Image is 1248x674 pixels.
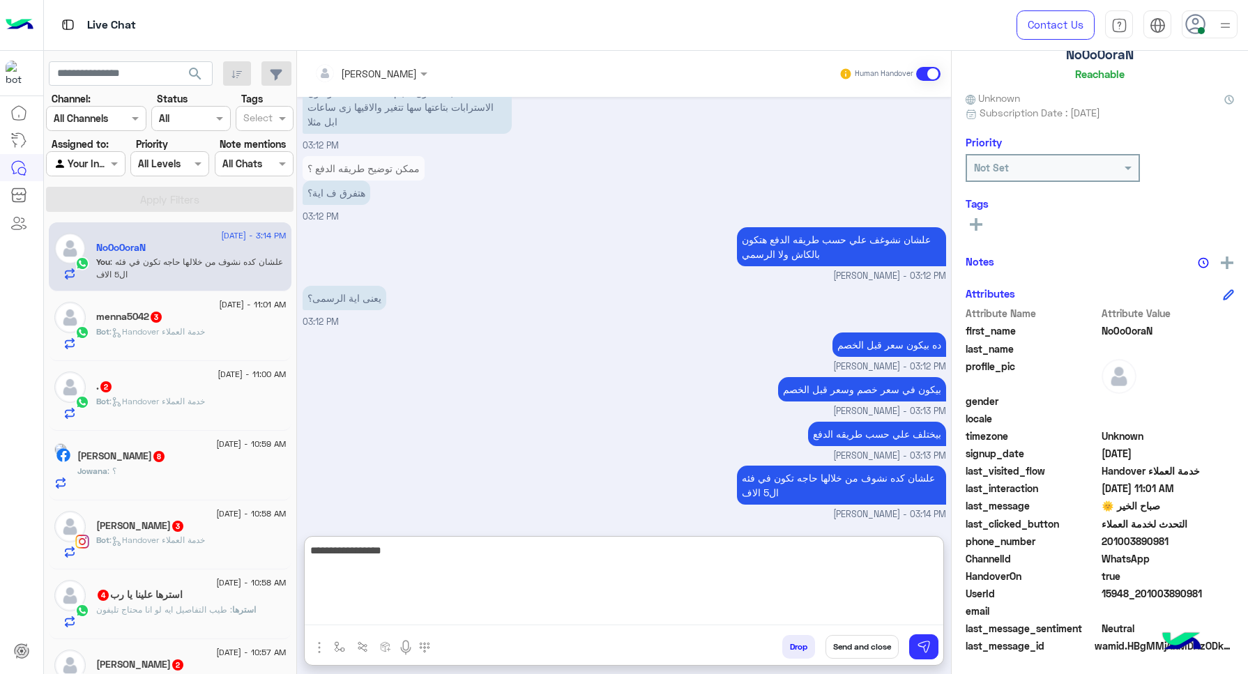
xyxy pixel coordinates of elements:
[96,256,283,279] span: علشان كده نشوف من خلالها حاجه تكون في فئه ال5 الاف
[54,443,67,456] img: picture
[1102,481,1235,496] span: 2025-08-12T08:01:40.447Z
[87,16,136,35] p: Live Chat
[966,621,1099,636] span: last_message_sentiment
[303,286,386,310] p: 12/8/2025, 3:12 PM
[334,641,345,652] img: select flow
[1102,551,1235,566] span: 2
[351,635,374,658] button: Trigger scenario
[782,635,815,659] button: Drop
[98,590,109,601] span: 4
[374,635,397,658] button: create order
[1221,256,1233,269] img: add
[966,534,1099,549] span: phone_number
[107,466,116,476] span: ؟
[1102,323,1235,338] span: No0o0oraN
[232,604,256,615] span: استرها
[1102,464,1235,478] span: Handover خدمة العملاء
[75,535,89,549] img: Instagram
[1150,17,1166,33] img: tab
[187,66,204,82] span: search
[966,516,1099,531] span: last_clicked_button
[216,646,286,659] span: [DATE] - 10:57 AM
[96,242,146,254] h5: No0o0oraN
[6,61,31,86] img: 1403182699927242
[1102,446,1235,461] span: 2025-08-03T13:38:31.815Z
[966,498,1099,513] span: last_message
[75,604,89,618] img: WhatsApp
[966,446,1099,461] span: signup_date
[52,137,109,151] label: Assigned to:
[966,287,1015,300] h6: Attributes
[1017,10,1095,40] a: Contact Us
[1102,394,1235,408] span: null
[1198,257,1209,268] img: notes
[328,635,351,658] button: select flow
[303,156,425,181] p: 12/8/2025, 3:12 PM
[966,569,1099,583] span: HandoverOn
[966,411,1099,426] span: locale
[1217,17,1234,34] img: profile
[109,396,205,406] span: : Handover خدمة العملاء
[966,481,1099,496] span: last_interaction
[397,639,414,656] img: send voice note
[966,342,1099,356] span: last_name
[380,641,391,652] img: create order
[54,372,86,403] img: defaultAdmin.png
[833,508,946,521] span: [PERSON_NAME] - 03:14 PM
[966,136,1002,148] h6: Priority
[1102,498,1235,513] span: صباح الخير 🌞
[54,302,86,333] img: defaultAdmin.png
[54,233,86,264] img: defaultAdmin.png
[303,140,339,151] span: 03:12 PM
[96,535,109,545] span: Bot
[737,227,946,266] p: 12/8/2025, 3:12 PM
[96,659,185,671] h5: Muhammad Sabry
[216,438,286,450] span: [DATE] - 10:59 AM
[778,377,946,401] p: 12/8/2025, 3:13 PM
[75,395,89,409] img: WhatsApp
[966,638,1092,653] span: last_message_id
[1102,621,1235,636] span: 0
[1075,68,1125,80] h6: Reachable
[966,306,1099,321] span: Attribute Name
[855,68,913,79] small: Human Handover
[46,187,294,212] button: Apply Filters
[303,316,339,327] span: 03:12 PM
[419,642,430,653] img: make a call
[219,298,286,311] span: [DATE] - 11:01 AM
[54,511,86,542] img: defaultAdmin.png
[96,256,110,267] span: You
[833,450,946,463] span: [PERSON_NAME] - 03:13 PM
[966,551,1099,566] span: ChannelId
[52,91,91,106] label: Channel:
[153,451,165,462] span: 8
[825,635,899,659] button: Send and close
[1102,586,1235,601] span: 15948_201003890981
[75,325,89,339] img: WhatsApp
[1157,618,1206,667] img: hulul-logo.png
[966,586,1099,601] span: UserId
[1102,411,1235,426] span: null
[96,589,183,601] h5: استرها علينا يا رب
[172,521,183,532] span: 3
[1111,17,1127,33] img: tab
[216,507,286,520] span: [DATE] - 10:58 AM
[1102,604,1235,618] span: null
[1102,569,1235,583] span: true
[151,312,162,323] span: 3
[109,326,205,337] span: : Handover خدمة العملاء
[77,466,107,476] span: Jowana
[109,535,205,545] span: : Handover خدمة العملاء
[157,91,188,106] label: Status
[77,450,166,462] h5: Jowana Adel
[808,422,946,446] p: 12/8/2025, 3:13 PM
[833,405,946,418] span: [PERSON_NAME] - 03:13 PM
[6,10,33,40] img: Logo
[241,91,263,106] label: Tags
[303,181,370,205] p: 12/8/2025, 3:12 PM
[1105,10,1133,40] a: tab
[966,604,1099,618] span: email
[96,604,232,615] span: طيب التفاصيل ايه لو انا محتاج تليفون
[966,394,1099,408] span: gender
[833,270,946,283] span: [PERSON_NAME] - 03:12 PM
